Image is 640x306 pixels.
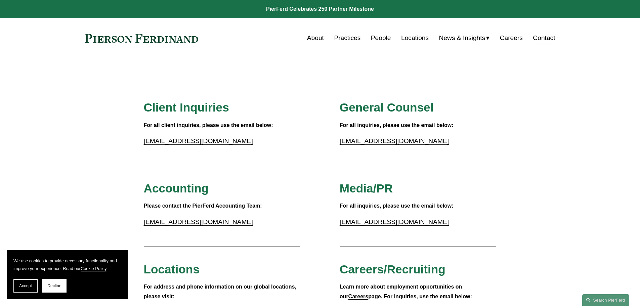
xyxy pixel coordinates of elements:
a: Cookie Policy [81,266,106,271]
span: Accounting [144,182,209,195]
strong: For all inquiries, please use the email below: [340,122,454,128]
strong: page. For inquiries, use the email below: [368,294,472,299]
span: Client Inquiries [144,101,229,114]
a: Locations [401,32,429,44]
a: [EMAIL_ADDRESS][DOMAIN_NAME] [340,218,449,225]
strong: Learn more about employment opportunities on our [340,284,464,299]
a: [EMAIL_ADDRESS][DOMAIN_NAME] [144,218,253,225]
strong: For all inquiries, please use the email below: [340,203,454,209]
a: Contact [533,32,555,44]
span: News & Insights [439,32,485,44]
section: Cookie banner [7,250,128,299]
span: Careers/Recruiting [340,263,445,276]
a: [EMAIL_ADDRESS][DOMAIN_NAME] [144,137,253,144]
button: Accept [13,279,38,293]
strong: For address and phone information on our global locations, please visit: [144,284,298,299]
a: folder dropdown [439,32,490,44]
button: Decline [42,279,67,293]
span: Accept [19,283,32,288]
a: [EMAIL_ADDRESS][DOMAIN_NAME] [340,137,449,144]
span: Locations [144,263,200,276]
strong: For all client inquiries, please use the email below: [144,122,273,128]
strong: Please contact the PierFerd Accounting Team: [144,203,262,209]
a: About [307,32,324,44]
span: Media/PR [340,182,393,195]
a: Careers [348,294,369,299]
a: People [371,32,391,44]
span: Decline [47,283,61,288]
a: Practices [334,32,360,44]
a: Careers [500,32,523,44]
a: Search this site [582,294,629,306]
span: General Counsel [340,101,434,114]
p: We use cookies to provide necessary functionality and improve your experience. Read our . [13,257,121,272]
